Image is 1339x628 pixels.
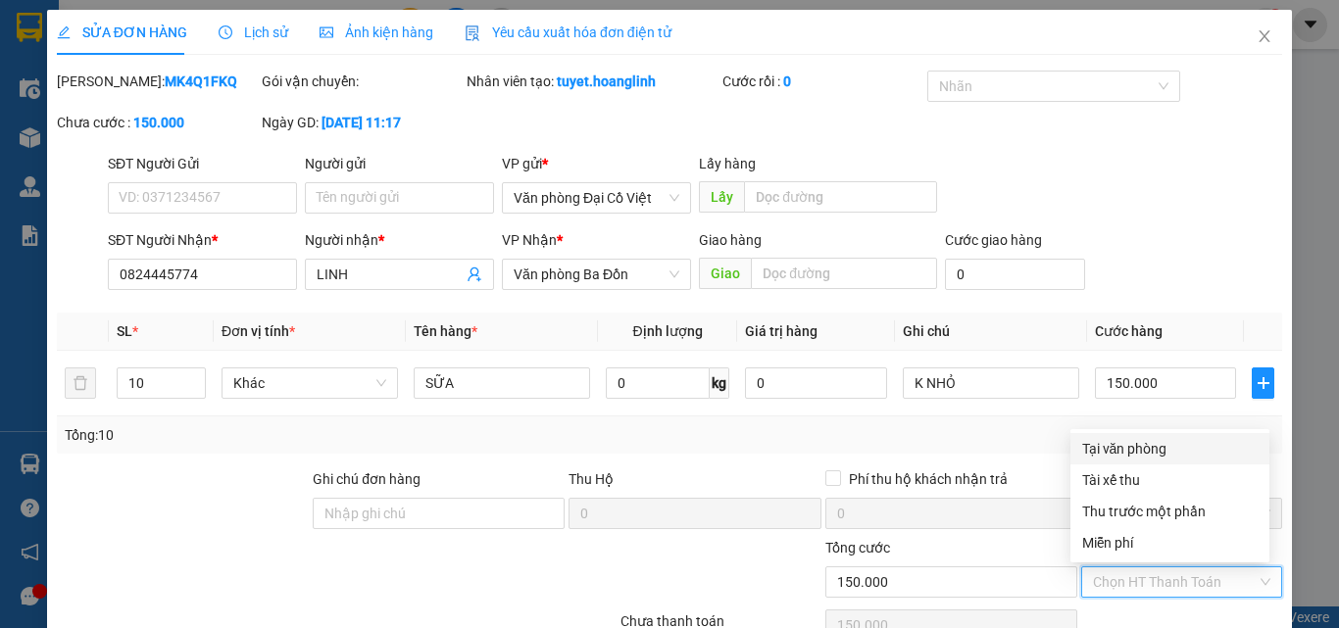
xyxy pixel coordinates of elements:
div: Tại văn phòng [1082,438,1258,459]
span: Lịch sử [219,24,288,40]
b: 0 [783,73,791,89]
div: VP gửi [502,153,691,174]
b: tuyet.hoanglinh [557,73,656,89]
span: Ảnh kiện hàng [320,24,433,40]
span: Chọn HT Thanh Toán [1093,567,1270,597]
input: Ghi Chú [903,367,1079,399]
span: picture [320,25,333,39]
span: Tên hàng [414,323,477,339]
div: Người gửi [305,153,494,174]
div: Miễn phí [1082,532,1258,554]
b: MK4Q1FKQ [165,73,237,89]
label: Cước giao hàng [945,232,1042,248]
div: Tổng: 10 [65,424,519,446]
span: Thu Hộ [569,471,614,487]
span: Văn phòng Đại Cồ Việt [514,183,679,213]
div: Ngày GD: [262,112,463,133]
span: Giá trị hàng [745,323,818,339]
span: Yêu cầu xuất hóa đơn điện tử [465,24,671,40]
button: delete [65,367,96,399]
label: Ghi chú đơn hàng [313,471,421,487]
img: icon [465,25,480,41]
th: Ghi chú [895,313,1087,351]
div: Chưa cước : [57,112,258,133]
b: [DATE] 11:17 [322,115,401,130]
button: plus [1252,367,1274,399]
div: SĐT Người Gửi [108,153,297,174]
div: [PERSON_NAME]: [57,71,258,92]
span: Lấy [699,181,744,213]
span: Giao [699,258,751,289]
h2: VP Nhận: Văn phòng Đồng Hới [103,114,473,299]
span: VP Nhận [502,232,557,248]
div: Gói vận chuyển: [262,71,463,92]
input: VD: Bàn, Ghế [414,367,590,399]
span: close [1257,28,1272,44]
div: Cước rồi : [722,71,923,92]
span: SL [117,323,132,339]
div: Thu trước một phần [1082,501,1258,522]
div: Tài xế thu [1082,469,1258,491]
div: Nhân viên tạo: [467,71,719,92]
div: Người nhận [305,229,494,251]
b: [PERSON_NAME] [119,46,330,78]
span: Khác [233,368,386,398]
span: SỬA ĐƠN HÀNG [57,24,187,40]
span: Văn phòng Ba Đồn [514,260,679,289]
input: Dọc đường [751,258,937,289]
button: Close [1237,10,1292,65]
b: 150.000 [133,115,184,130]
input: Cước giao hàng [945,259,1085,290]
span: Định lượng [632,323,702,339]
span: kg [710,367,729,399]
input: Dọc đường [744,181,937,213]
span: Giao hàng [699,232,762,248]
span: Cước hàng [1095,323,1163,339]
span: clock-circle [219,25,232,39]
span: plus [1253,375,1273,391]
span: Tổng cước [825,540,890,556]
h2: N3VUNGVT [11,114,158,146]
span: Lấy hàng [699,156,756,171]
div: SĐT Người Nhận [108,229,297,251]
span: edit [57,25,71,39]
span: Phí thu hộ khách nhận trả [841,468,1016,490]
span: Đơn vị tính [222,323,295,339]
input: Ghi chú đơn hàng [313,498,565,529]
span: user-add [467,266,482,282]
